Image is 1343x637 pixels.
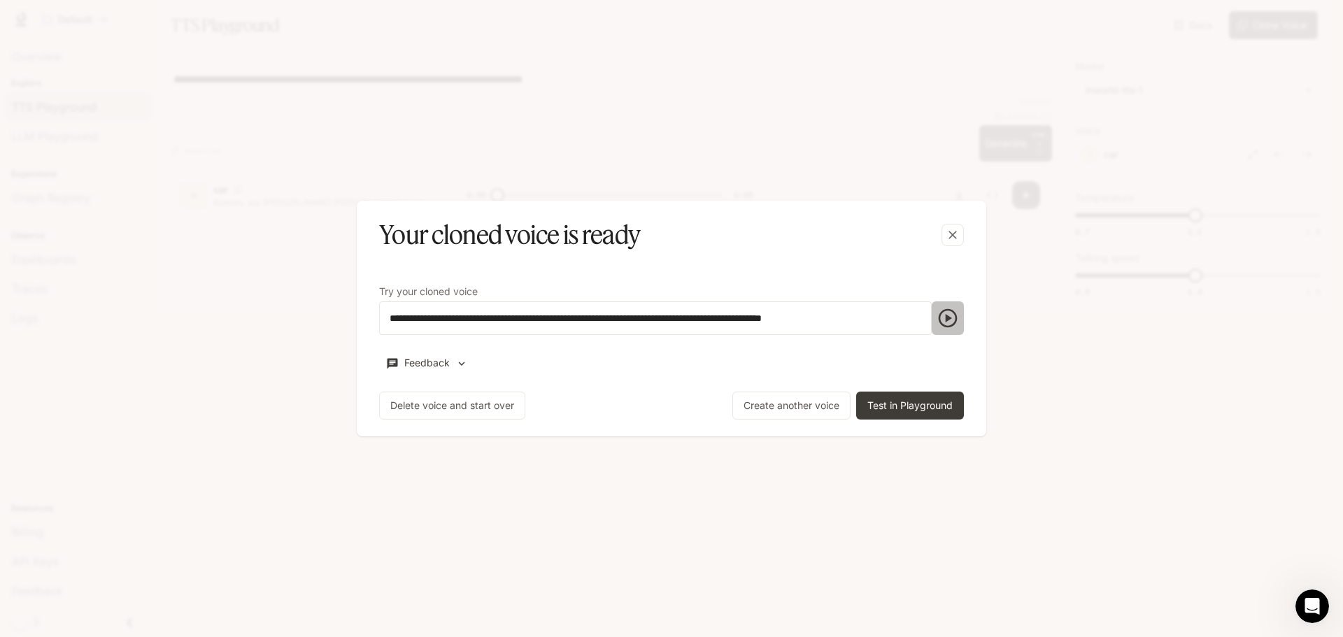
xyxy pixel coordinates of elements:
button: Create another voice [732,392,851,420]
iframe: Intercom live chat [1295,589,1329,623]
button: Feedback [379,352,474,375]
h5: Your cloned voice is ready [379,217,640,252]
button: Test in Playground [856,392,964,420]
button: Delete voice and start over [379,392,525,420]
p: Try your cloned voice [379,287,478,296]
